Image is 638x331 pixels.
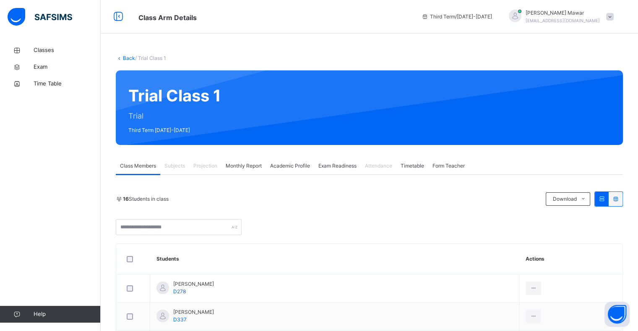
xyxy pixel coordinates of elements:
span: Academic Profile [270,162,310,170]
th: Actions [519,244,622,274]
span: Download [552,195,576,203]
span: [PERSON_NAME] Mawar [526,9,600,17]
span: D337 [173,316,187,323]
span: session/term information [422,13,492,21]
a: Back [123,55,135,61]
span: / Trial Class 1 [135,55,166,61]
span: [PERSON_NAME] [173,308,214,316]
span: Timetable [401,162,424,170]
span: Exam [34,63,101,71]
span: Monthly Report [226,162,262,170]
span: Subjects [164,162,185,170]
span: D278 [173,288,186,295]
span: Students in class [123,195,169,203]
span: [PERSON_NAME] [173,280,214,288]
span: Projection [193,162,217,170]
button: Open asap [604,302,630,327]
span: Attendance [365,162,392,170]
div: Hafiz AbdullahMawar [500,9,618,24]
span: [EMAIL_ADDRESS][DOMAIN_NAME] [526,18,600,23]
th: Students [150,244,519,274]
img: safsims [8,8,72,26]
span: Form Teacher [432,162,465,170]
span: Classes [34,46,101,54]
span: Class Arm Details [138,13,197,22]
span: Class Members [120,162,156,170]
b: 16 [123,196,129,202]
span: Help [34,310,100,318]
span: Time Table [34,80,101,88]
span: Exam Readiness [318,162,357,170]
